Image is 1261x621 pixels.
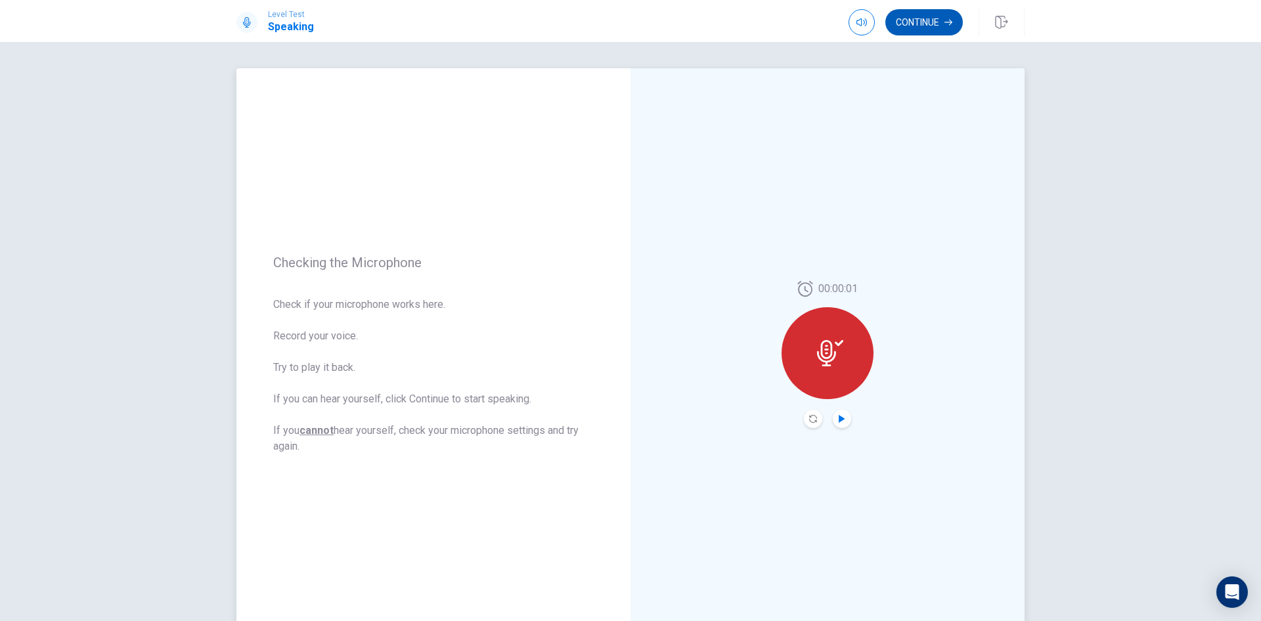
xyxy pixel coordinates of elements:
[268,10,314,19] span: Level Test
[885,9,963,35] button: Continue
[273,255,594,270] span: Checking the Microphone
[273,297,594,454] span: Check if your microphone works here. Record your voice. Try to play it back. If you can hear your...
[804,410,822,428] button: Record Again
[1216,576,1248,608] div: Open Intercom Messenger
[833,410,851,428] button: Play Audio
[268,19,314,35] h1: Speaking
[299,424,334,437] u: cannot
[818,281,858,297] span: 00:00:01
